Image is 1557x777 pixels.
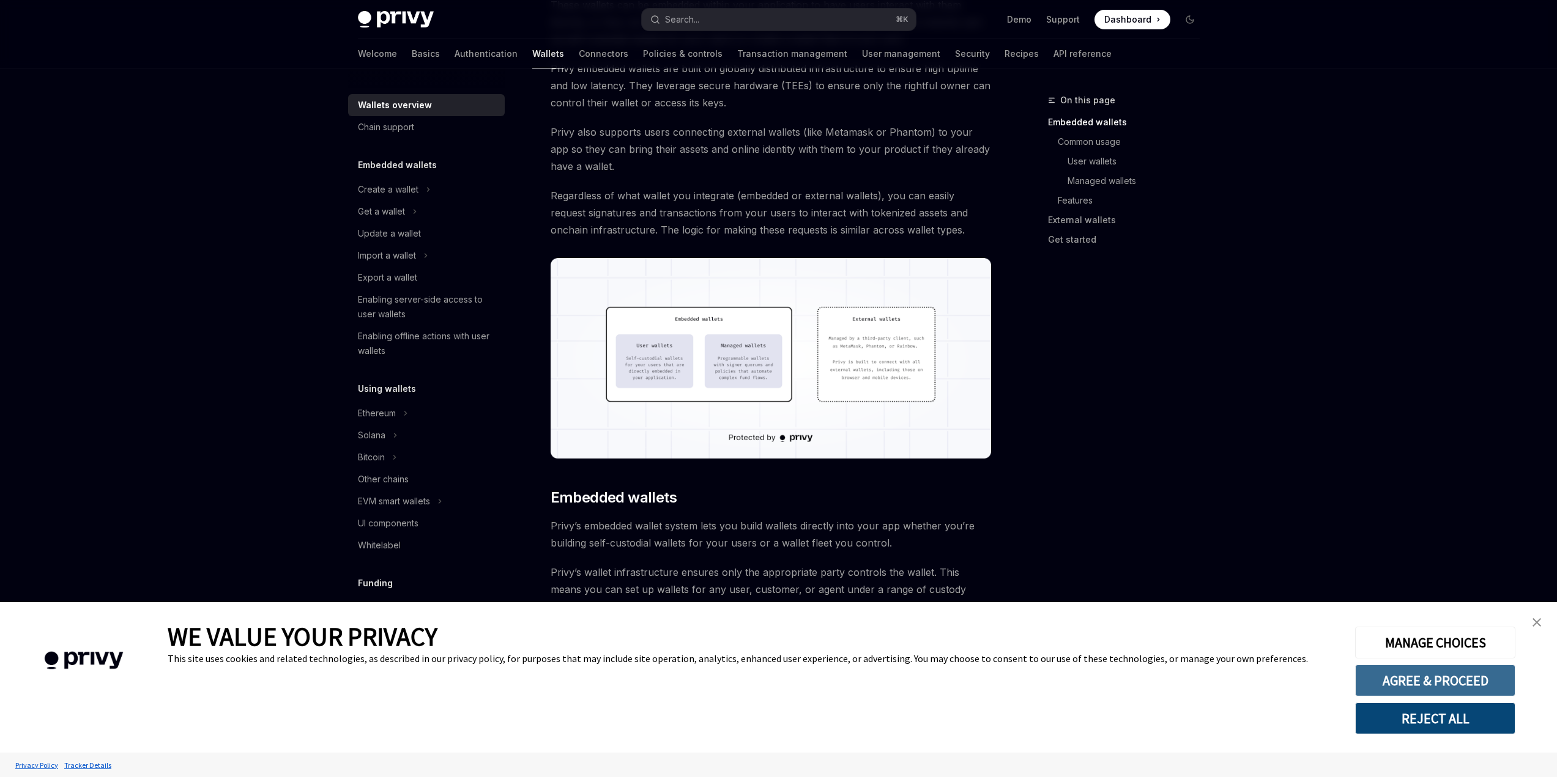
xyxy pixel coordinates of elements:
span: Privy’s wallet infrastructure ensures only the appropriate party controls the wallet. This means ... [551,564,992,615]
div: Solana [358,428,385,443]
a: User wallets [1048,152,1210,171]
a: Enabling server-side access to user wallets [348,289,505,325]
span: Dashboard [1104,13,1151,26]
img: dark logo [358,11,434,28]
a: Features [1048,191,1210,210]
a: Wallets overview [348,94,505,116]
div: Search... [665,12,699,27]
div: This site uses cookies and related technologies, as described in our privacy policy, for purposes... [168,652,1337,665]
button: Toggle Bitcoin section [348,446,505,468]
span: On this page [1060,93,1115,108]
div: Chain support [358,120,414,134]
a: Transaction management [737,39,847,68]
a: Update a wallet [348,223,505,245]
span: Regardless of what wallet you integrate (embedded or external wallets), you can easily request si... [551,187,992,238]
h5: Funding [358,576,393,591]
a: Tracker Details [61,754,114,776]
button: Toggle EVM smart wallets section [348,490,505,512]
a: Enabling offline actions with user wallets [348,325,505,362]
a: Common usage [1048,132,1210,152]
a: Support [1046,13,1080,26]
div: Enabling offline actions with user wallets [358,329,497,358]
a: Authentication [455,39,518,68]
span: Privy embedded wallets are built on globally distributed infrastructure to ensure high uptime and... [551,60,992,111]
span: Privy also supports users connecting external wallets (like Metamask or Phantom) to your app so t... [551,123,992,175]
a: Wallets [532,39,564,68]
button: Toggle dark mode [1180,10,1200,29]
a: Welcome [358,39,397,68]
div: Import a wallet [358,248,416,263]
div: Update a wallet [358,226,421,241]
button: Toggle Solana section [348,424,505,446]
button: Toggle Create a wallet section [348,179,505,201]
button: Toggle Import a wallet section [348,245,505,267]
a: API reference [1053,39,1112,68]
a: Demo [1007,13,1031,26]
div: Enabling server-side access to user wallets [358,292,497,322]
a: Embedded wallets [1048,112,1210,132]
div: Ethereum [358,406,396,421]
div: Other chains [358,472,409,487]
a: Export a wallet [348,267,505,289]
img: company logo [18,634,149,687]
span: ⌘ K [896,15,909,24]
a: Dashboard [1094,10,1170,29]
a: Recipes [1005,39,1039,68]
div: Overview [358,600,397,615]
a: User management [862,39,940,68]
a: Other chains [348,468,505,490]
a: Basics [412,39,440,68]
button: AGREE & PROCEED [1355,665,1515,696]
a: Managed wallets [1048,171,1210,191]
span: Embedded wallets [551,488,677,507]
a: Get started [1048,230,1210,249]
a: External wallets [1048,210,1210,230]
span: Privy’s embedded wallet system lets you build wallets directly into your app whether you’re build... [551,517,992,551]
div: Wallets overview [358,98,432,112]
a: Whitelabel [348,534,505,556]
a: Connectors [579,39,628,68]
div: Get a wallet [358,204,405,219]
a: Policies & controls [643,39,723,68]
a: close banner [1525,610,1549,635]
div: UI components [358,516,418,531]
a: UI components [348,512,505,534]
img: close banner [1533,618,1541,627]
button: Toggle Get a wallet section [348,201,505,223]
button: MANAGE CHOICES [1355,627,1515,658]
button: REJECT ALL [1355,702,1515,734]
div: Create a wallet [358,182,418,197]
button: Open search [642,9,916,31]
a: Overview [348,597,505,619]
div: Whitelabel [358,538,401,553]
button: Toggle Ethereum section [348,402,505,424]
a: Privacy Policy [12,754,61,776]
h5: Using wallets [358,381,416,396]
h5: Embedded wallets [358,158,437,172]
div: Export a wallet [358,270,417,285]
div: Bitcoin [358,450,385,465]
div: EVM smart wallets [358,494,430,509]
span: WE VALUE YOUR PRIVACY [168,620,437,652]
img: images/walletoverview.png [551,258,992,458]
a: Security [955,39,990,68]
a: Chain support [348,116,505,138]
